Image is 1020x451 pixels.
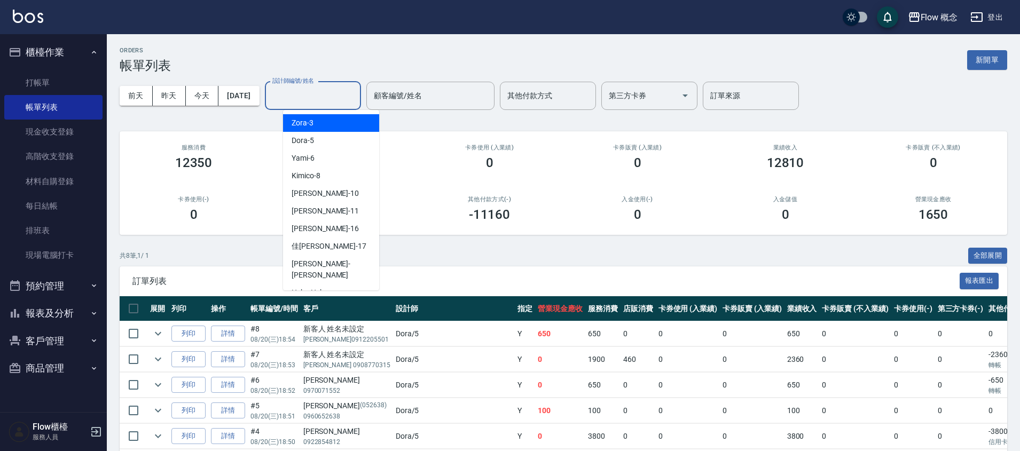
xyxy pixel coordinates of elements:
[656,296,720,321] th: 卡券使用 (入業績)
[4,144,103,169] a: 高階收支登錄
[656,373,720,398] td: 0
[211,351,245,368] a: 詳情
[292,258,371,281] span: [PERSON_NAME] -[PERSON_NAME]
[132,144,255,151] h3: 服務消費
[656,347,720,372] td: 0
[585,424,621,449] td: 3800
[935,347,986,372] td: 0
[634,207,641,222] h3: 0
[292,188,359,199] span: [PERSON_NAME] -10
[250,360,298,370] p: 08/20 (三) 18:53
[250,335,298,344] p: 08/20 (三) 18:54
[218,86,259,106] button: [DATE]
[208,296,248,321] th: 操作
[904,6,962,28] button: Flow 概念
[132,276,960,287] span: 訂單列表
[967,54,1007,65] a: 新開單
[120,47,171,54] h2: ORDERS
[175,155,213,170] h3: 12350
[171,377,206,393] button: 列印
[784,398,820,423] td: 100
[656,321,720,346] td: 0
[211,326,245,342] a: 詳情
[891,321,935,346] td: 0
[891,347,935,372] td: 0
[292,135,314,146] span: Dora -5
[819,373,891,398] td: 0
[966,7,1007,27] button: 登出
[935,321,986,346] td: 0
[393,398,515,423] td: Dora /5
[292,241,366,252] span: 佳[PERSON_NAME] -17
[150,428,166,444] button: expand row
[4,272,103,300] button: 預約管理
[515,398,535,423] td: Y
[585,347,621,372] td: 1900
[120,86,153,106] button: 前天
[720,321,784,346] td: 0
[515,347,535,372] td: Y
[303,349,390,360] div: 新客人 姓名未設定
[4,194,103,218] a: 每日結帳
[469,207,511,222] h3: -11160
[360,400,387,412] p: (052638)
[891,296,935,321] th: 卡券使用(-)
[250,412,298,421] p: 08/20 (三) 18:51
[486,155,493,170] h3: 0
[393,424,515,449] td: Dora /5
[535,321,585,346] td: 650
[784,424,820,449] td: 3800
[515,296,535,321] th: 指定
[872,144,994,151] h2: 卡券販賣 (不入業績)
[150,402,166,418] button: expand row
[935,373,986,398] td: 0
[303,335,390,344] p: [PERSON_NAME]0912205501
[935,296,986,321] th: 第三方卡券(-)
[428,196,551,203] h2: 其他付款方式(-)
[4,354,103,382] button: 商品管理
[150,351,166,367] button: expand row
[250,386,298,395] p: 08/20 (三) 18:52
[720,424,784,449] td: 0
[303,437,390,447] p: 0922854812
[872,196,994,203] h2: 營業現金應收
[784,296,820,321] th: 業績收入
[147,296,169,321] th: 展開
[935,398,986,423] td: 0
[248,347,301,372] td: #7
[190,207,198,222] h3: 0
[634,155,641,170] h3: 0
[515,321,535,346] td: Y
[4,327,103,355] button: 客戶管理
[120,251,149,260] p: 共 8 筆, 1 / 1
[784,373,820,398] td: 650
[535,296,585,321] th: 營業現金應收
[171,428,206,445] button: 列印
[186,86,219,106] button: 今天
[301,296,393,321] th: 客戶
[930,155,937,170] h3: 0
[585,398,621,423] td: 100
[4,120,103,144] a: 現金收支登錄
[250,437,298,447] p: 08/20 (三) 18:50
[576,196,699,203] h2: 入金使用(-)
[724,144,846,151] h2: 業績收入
[967,50,1007,70] button: 新開單
[280,196,403,203] h2: 第三方卡券(-)
[248,373,301,398] td: #6
[150,326,166,342] button: expand row
[303,426,390,437] div: [PERSON_NAME]
[891,424,935,449] td: 0
[720,373,784,398] td: 0
[13,10,43,23] img: Logo
[211,428,245,445] a: 詳情
[303,323,390,335] div: 新客人 姓名未設定
[535,424,585,449] td: 0
[535,398,585,423] td: 100
[33,422,87,432] h5: Flow櫃檯
[132,196,255,203] h2: 卡券使用(-)
[211,402,245,419] a: 詳情
[891,373,935,398] td: 0
[515,424,535,449] td: Y
[303,360,390,370] p: [PERSON_NAME] 0908770315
